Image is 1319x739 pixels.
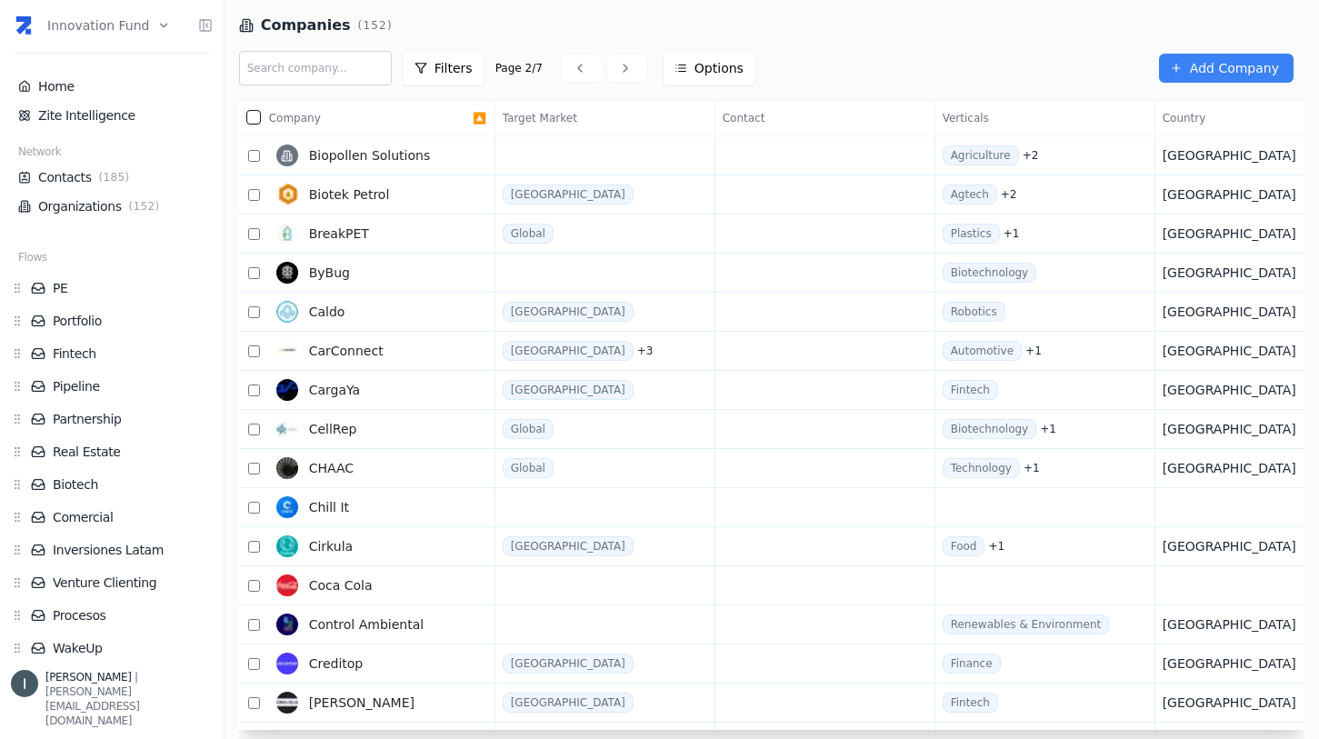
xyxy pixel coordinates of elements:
[11,639,213,657] div: WakeUp
[276,301,298,323] img: Caldo photo
[1159,54,1294,83] a: Add Company
[269,567,473,604] a: Coca Cola photoCoca Cola
[269,684,473,721] a: Crowder photo[PERSON_NAME]
[269,450,473,486] a: CHAAC photoCHAAC
[276,418,298,440] img: CellRep photo
[488,61,557,75] li: Page 2 / 7
[269,255,473,291] a: ByBug photoByBug
[943,263,1037,283] span: Biotechnology
[11,345,213,363] div: Fintech
[269,215,473,252] a: BreakPET photoBreakPET
[276,457,298,479] img: CHAAC photo
[1163,264,1308,282] div: [GEOGRAPHIC_DATA]
[11,312,213,330] div: Portfolio
[943,614,1110,634] span: Renewables & Environment
[31,574,213,592] a: Venture Clienting
[31,606,213,624] a: Procesos
[125,199,164,214] span: ( 152 )
[309,459,354,477] span: CHAAC
[503,380,634,400] span: [GEOGRAPHIC_DATA]
[18,250,47,265] span: Flows
[269,333,473,369] a: CarConnect photoCarConnect
[11,279,213,297] div: PE
[11,606,213,624] div: Procesos
[309,342,384,360] span: CarConnect
[269,176,473,213] a: Biotek Petrol photoBiotek Petrol
[276,262,298,284] img: ByBug photo
[503,302,634,322] span: [GEOGRAPHIC_DATA]
[31,508,213,526] a: Comercial
[943,341,1022,361] span: Automotive
[269,111,494,125] div: 🔼
[503,419,554,439] span: Global
[11,541,213,559] div: Inversiones Latam
[1040,422,1056,436] span: + 1
[309,576,373,594] span: Coca Cola
[239,15,772,36] div: Companies
[1163,342,1308,360] div: [GEOGRAPHIC_DATA]
[11,377,213,395] div: Pipeline
[269,294,473,330] a: Caldo photoCaldo
[403,51,485,85] button: Filters
[663,51,755,85] button: Options
[309,264,350,282] span: ByBug
[637,344,654,358] span: + 3
[1163,654,1308,673] div: [GEOGRAPHIC_DATA]
[1163,694,1308,712] div: [GEOGRAPHIC_DATA]
[11,145,213,163] div: Network
[31,377,213,395] a: Pipeline
[269,137,473,174] a: Biopollen Solutions
[269,489,473,525] a: Chill It photoChill It
[1163,537,1308,555] div: [GEOGRAPHIC_DATA]
[269,411,473,447] a: CellRep photoCellRep
[309,185,390,204] span: Biotek Petrol
[31,541,213,559] a: Inversiones Latam
[1163,459,1308,477] div: [GEOGRAPHIC_DATA]
[276,340,298,362] img: CarConnect photo
[309,498,349,516] span: Chill It
[1163,303,1308,321] div: [GEOGRAPHIC_DATA]
[503,693,634,713] span: [GEOGRAPHIC_DATA]
[943,419,1037,439] span: Biotechnology
[18,77,205,95] a: Home
[276,614,298,635] img: Control Ambiental photo
[239,51,392,85] input: Search company...
[31,312,213,330] a: Portfolio
[943,185,997,205] span: Agtech
[276,496,298,518] img: Chill It photo
[95,170,134,185] span: ( 185 )
[503,224,554,244] span: Global
[943,536,985,556] span: Food
[309,381,361,399] span: CargaYa
[11,443,213,461] div: Real Estate
[503,458,554,478] span: Global
[943,654,1001,674] span: Finance
[943,224,1000,244] span: Plastics
[276,653,298,674] img: Creditop photo
[988,539,1004,554] span: + 1
[276,535,298,557] img: Cirkula photo
[309,225,369,243] span: BreakPET
[723,111,926,125] span: Contact
[1004,226,1020,241] span: + 1
[31,410,213,428] a: Partnership
[309,537,353,555] span: Cirkula
[1190,59,1279,77] span: Add Company
[503,341,634,361] span: [GEOGRAPHIC_DATA]
[11,410,213,428] div: Partnership
[1163,381,1308,399] div: [GEOGRAPHIC_DATA]
[269,645,473,682] a: Creditop photoCreditop
[943,302,1005,322] span: Robotics
[309,303,345,321] span: Caldo
[276,574,298,596] img: Coca Cola photo
[45,670,213,684] div: |
[943,380,998,400] span: Fintech
[18,197,205,215] a: Organizations(152)
[269,372,473,408] a: CargaYa photoCargaYa
[276,223,298,245] img: BreakPET photo
[694,59,744,77] span: Options
[1001,187,1017,202] span: + 2
[276,379,298,401] img: CargaYa photo
[309,146,431,165] span: Biopollen Solutions
[11,574,213,592] div: Venture Clienting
